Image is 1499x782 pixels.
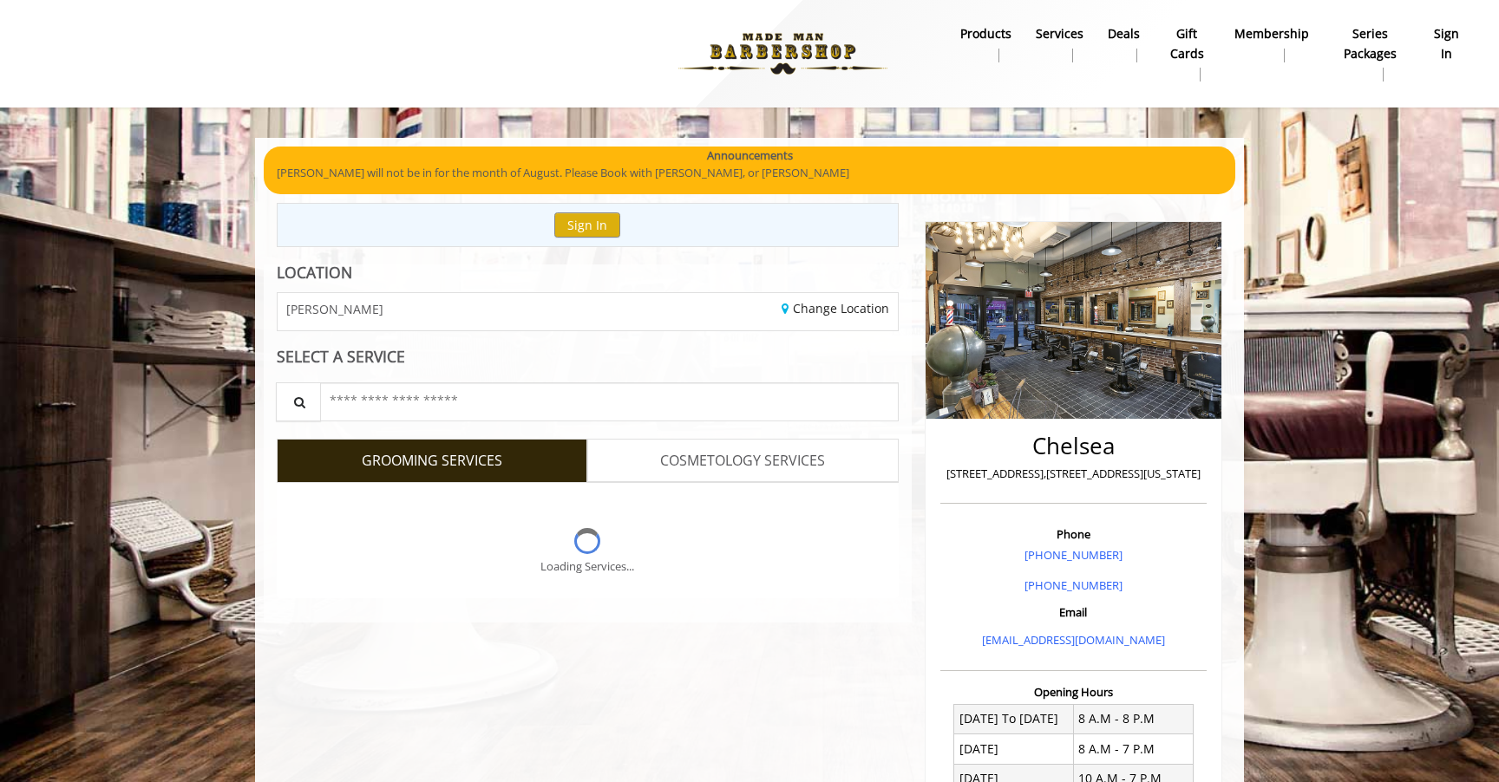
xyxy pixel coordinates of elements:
b: Deals [1108,24,1140,43]
div: SELECT A SERVICE [277,349,899,365]
b: gift cards [1164,24,1210,63]
a: MembershipMembership [1222,22,1321,67]
a: sign insign in [1420,22,1474,67]
b: products [960,24,1011,43]
div: Grooming services [277,482,899,598]
b: LOCATION [277,262,352,283]
span: [PERSON_NAME] [286,303,383,316]
td: 8 A.M - 8 P.M [1073,704,1193,733]
b: Membership [1234,24,1309,43]
a: Change Location [782,300,889,316]
p: [STREET_ADDRESS],[STREET_ADDRESS][US_STATE] [945,465,1202,483]
img: Made Man Barbershop logo [664,6,902,101]
a: Gift cardsgift cards [1152,22,1222,86]
a: DealsDeals [1096,22,1152,67]
td: 8 A.M - 7 P.M [1073,734,1193,764]
span: GROOMING SERVICES [362,450,502,472]
td: [DATE] [954,734,1074,764]
button: Sign In [554,212,620,238]
a: Series packagesSeries packages [1321,22,1420,86]
b: Services [1036,24,1083,43]
p: [PERSON_NAME] will not be in for the month of August. Please Book with [PERSON_NAME], or [PERSON_... [277,164,1222,182]
button: Service Search [276,382,321,421]
b: Series packages [1333,24,1408,63]
a: [PHONE_NUMBER] [1024,577,1123,593]
div: Loading Services... [540,557,634,576]
span: COSMETOLOGY SERVICES [660,450,825,472]
a: [PHONE_NUMBER] [1024,547,1123,563]
b: sign in [1432,24,1462,63]
h3: Email [945,606,1202,618]
h2: Chelsea [945,433,1202,459]
td: [DATE] To [DATE] [954,704,1074,733]
h3: Opening Hours [940,686,1207,698]
a: Productsproducts [948,22,1024,67]
a: ServicesServices [1024,22,1096,67]
b: Announcements [707,147,793,165]
a: [EMAIL_ADDRESS][DOMAIN_NAME] [982,632,1165,648]
h3: Phone [945,528,1202,540]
